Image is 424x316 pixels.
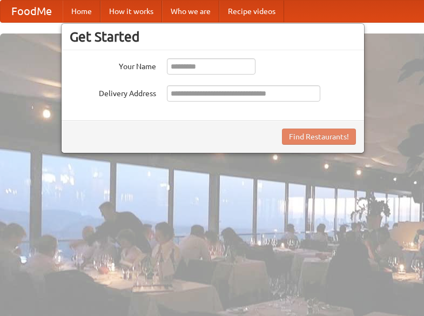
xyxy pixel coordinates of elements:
[1,1,63,22] a: FoodMe
[100,1,162,22] a: How it works
[70,85,156,99] label: Delivery Address
[162,1,219,22] a: Who we are
[282,129,356,145] button: Find Restaurants!
[70,58,156,72] label: Your Name
[63,1,100,22] a: Home
[70,29,356,45] h3: Get Started
[219,1,284,22] a: Recipe videos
